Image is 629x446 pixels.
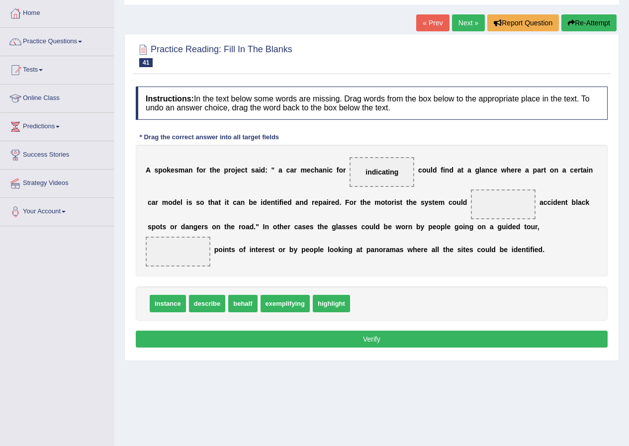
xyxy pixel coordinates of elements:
[561,198,566,206] b: n
[253,198,257,206] b: e
[365,168,398,176] span: indicating
[271,198,275,206] b: n
[208,198,210,206] b: t
[279,223,284,231] b: h
[199,166,203,174] b: o
[312,198,314,206] b: r
[338,223,342,231] b: a
[387,198,392,206] b: o
[293,246,297,254] b: y
[350,223,354,231] b: e
[384,223,388,231] b: b
[497,223,502,231] b: g
[516,223,521,231] b: d
[245,166,248,174] b: t
[306,223,310,231] b: e
[273,223,277,231] b: o
[456,198,461,206] b: u
[304,198,308,206] b: d
[461,166,464,174] b: t
[320,223,324,231] b: h
[146,166,151,174] b: A
[426,166,431,174] b: u
[146,237,210,267] span: Drop target
[225,198,227,206] b: i
[561,14,617,31] button: Re-Attempt
[425,198,429,206] b: y
[307,166,311,174] b: e
[148,223,152,231] b: s
[570,166,574,174] b: c
[210,198,215,206] b: h
[557,198,561,206] b: e
[318,246,320,254] b: l
[0,28,114,53] a: Practice Questions
[574,166,578,174] b: e
[250,246,252,254] b: i
[543,166,546,174] b: t
[337,166,339,174] b: f
[200,198,204,206] b: o
[212,223,216,231] b: o
[184,166,188,174] b: a
[263,223,265,231] b: I
[261,198,263,206] b: i
[309,246,314,254] b: o
[189,223,193,231] b: n
[216,166,220,174] b: e
[287,198,292,206] b: d
[361,223,365,231] b: c
[439,198,445,206] b: m
[256,246,258,254] b: t
[531,223,535,231] b: u
[457,166,461,174] b: a
[336,223,338,231] b: l
[258,246,262,254] b: e
[251,166,255,174] b: s
[375,223,380,231] b: d
[314,166,319,174] b: h
[360,198,362,206] b: t
[381,198,385,206] b: o
[218,246,223,254] b: o
[396,223,401,231] b: w
[299,198,304,206] b: n
[501,166,507,174] b: w
[168,198,173,206] b: o
[550,166,554,174] b: o
[416,14,449,31] a: « Prev
[401,223,406,231] b: o
[589,166,593,174] b: n
[385,198,387,206] b: t
[294,166,296,174] b: r
[212,166,216,174] b: h
[289,246,294,254] b: b
[350,198,354,206] b: o
[331,198,335,206] b: e
[239,223,241,231] b: r
[241,223,246,231] b: o
[241,198,245,206] b: n
[465,223,469,231] b: n
[136,132,283,142] div: * Drag the correct answer into all target fields
[445,166,449,174] b: n
[154,166,158,174] b: s
[329,166,333,174] b: c
[578,166,580,174] b: r
[345,198,350,206] b: F
[524,223,527,231] b: t
[136,331,608,348] button: Verify
[231,246,235,254] b: s
[413,198,417,206] b: e
[227,223,231,231] b: h
[422,166,427,174] b: o
[152,223,156,231] b: p
[485,166,490,174] b: n
[290,166,294,174] b: a
[249,198,253,206] b: b
[283,198,287,206] b: e
[553,198,557,206] b: d
[537,166,541,174] b: a
[578,198,582,206] b: a
[255,166,259,174] b: a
